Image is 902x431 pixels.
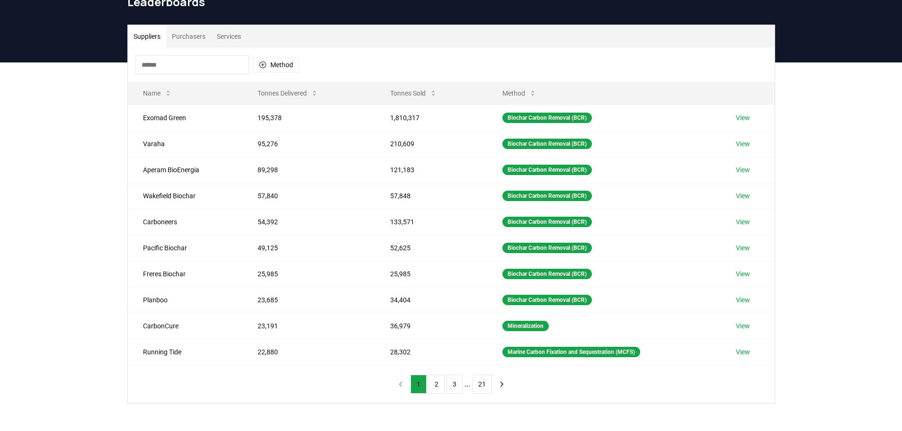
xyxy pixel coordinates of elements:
td: 23,191 [242,313,375,339]
button: 2 [429,375,445,394]
td: CarbonCure [128,313,243,339]
button: Services [211,25,247,48]
td: 49,125 [242,235,375,261]
button: Tonnes Delivered [250,84,326,103]
td: Freres Biochar [128,261,243,287]
td: Wakefield Biochar [128,183,243,209]
td: Exomad Green [128,105,243,131]
td: 25,985 [375,261,487,287]
button: Suppliers [128,25,166,48]
td: 195,378 [242,105,375,131]
button: Method [253,57,299,72]
a: View [736,295,750,305]
div: Biochar Carbon Removal (BCR) [502,269,592,279]
a: View [736,217,750,227]
td: Carboneers [128,209,243,235]
td: 133,571 [375,209,487,235]
div: Mineralization [502,321,549,331]
button: 1 [411,375,427,394]
td: 121,183 [375,157,487,183]
button: Method [495,84,544,103]
button: Purchasers [166,25,211,48]
td: 210,609 [375,131,487,157]
div: Biochar Carbon Removal (BCR) [502,165,592,175]
button: 21 [472,375,492,394]
a: View [736,191,750,201]
button: Tonnes Sold [383,84,445,103]
a: View [736,139,750,149]
div: Biochar Carbon Removal (BCR) [502,295,592,305]
a: View [736,321,750,331]
a: View [736,165,750,175]
td: 52,625 [375,235,487,261]
td: 89,298 [242,157,375,183]
td: 23,685 [242,287,375,313]
td: Planboo [128,287,243,313]
td: Pacific Biochar [128,235,243,261]
a: View [736,243,750,253]
button: Name [135,84,179,103]
button: 3 [447,375,463,394]
td: Aperam BioEnergia [128,157,243,183]
td: 28,302 [375,339,487,365]
td: 57,840 [242,183,375,209]
div: Biochar Carbon Removal (BCR) [502,217,592,227]
a: View [736,347,750,357]
div: Biochar Carbon Removal (BCR) [502,191,592,201]
td: 95,276 [242,131,375,157]
a: View [736,113,750,123]
button: next page [494,375,510,394]
td: 25,985 [242,261,375,287]
td: 22,880 [242,339,375,365]
td: 36,979 [375,313,487,339]
li: ... [464,378,470,390]
td: 57,848 [375,183,487,209]
td: Varaha [128,131,243,157]
a: View [736,269,750,279]
div: Biochar Carbon Removal (BCR) [502,139,592,149]
td: 34,404 [375,287,487,313]
div: Biochar Carbon Removal (BCR) [502,243,592,253]
div: Biochar Carbon Removal (BCR) [502,113,592,123]
td: 1,810,317 [375,105,487,131]
td: Running Tide [128,339,243,365]
td: 54,392 [242,209,375,235]
div: Marine Carbon Fixation and Sequestration (MCFS) [502,347,640,357]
